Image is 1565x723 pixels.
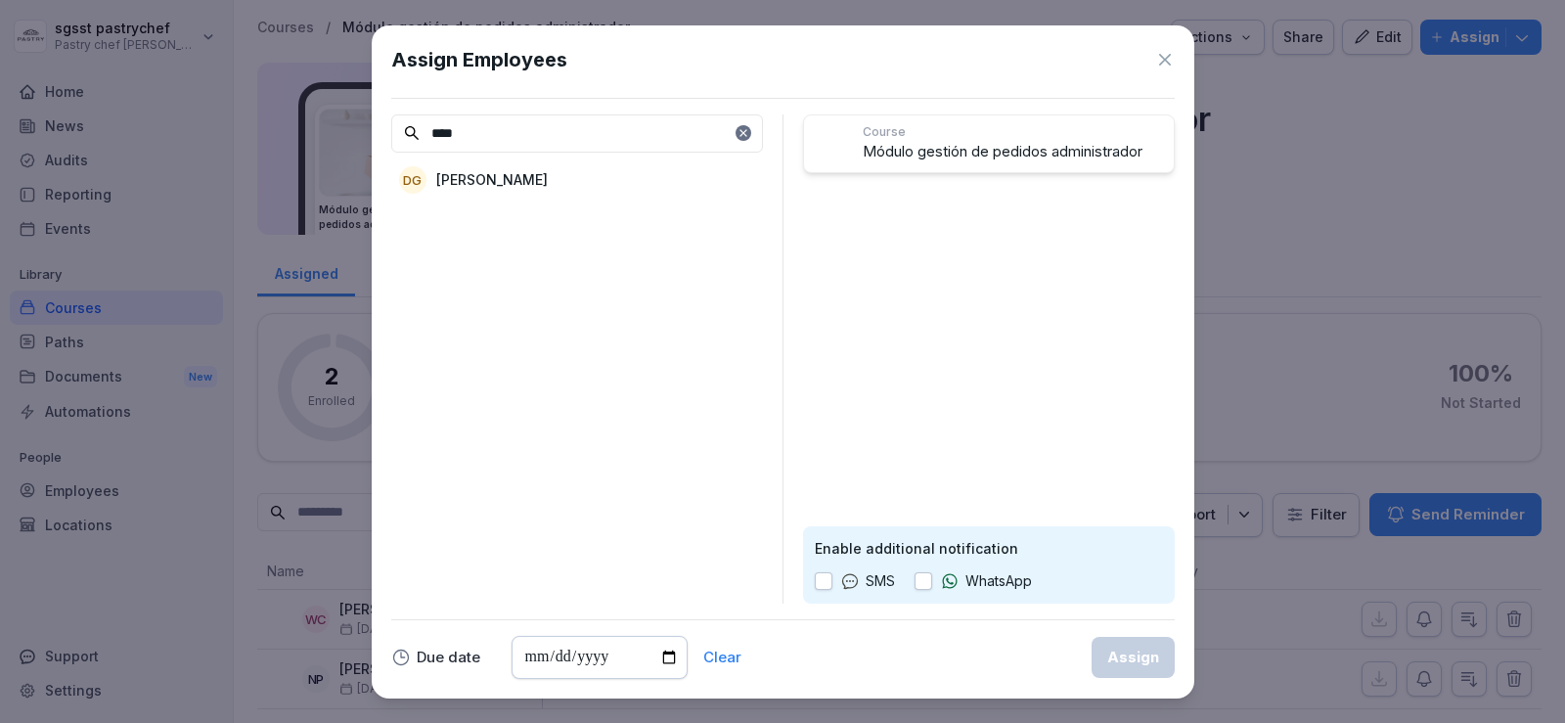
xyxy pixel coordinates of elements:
[703,651,741,664] button: Clear
[391,45,567,74] h1: Assign Employees
[866,570,895,592] p: SMS
[1107,647,1159,668] div: Assign
[399,166,426,194] div: DG
[1092,637,1175,678] button: Assign
[863,141,1166,163] p: Módulo gestión de pedidos administrador
[815,538,1163,559] p: Enable additional notification
[965,570,1032,592] p: WhatsApp
[417,651,480,664] p: Due date
[863,123,1166,141] p: Course
[436,169,548,190] p: [PERSON_NAME]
